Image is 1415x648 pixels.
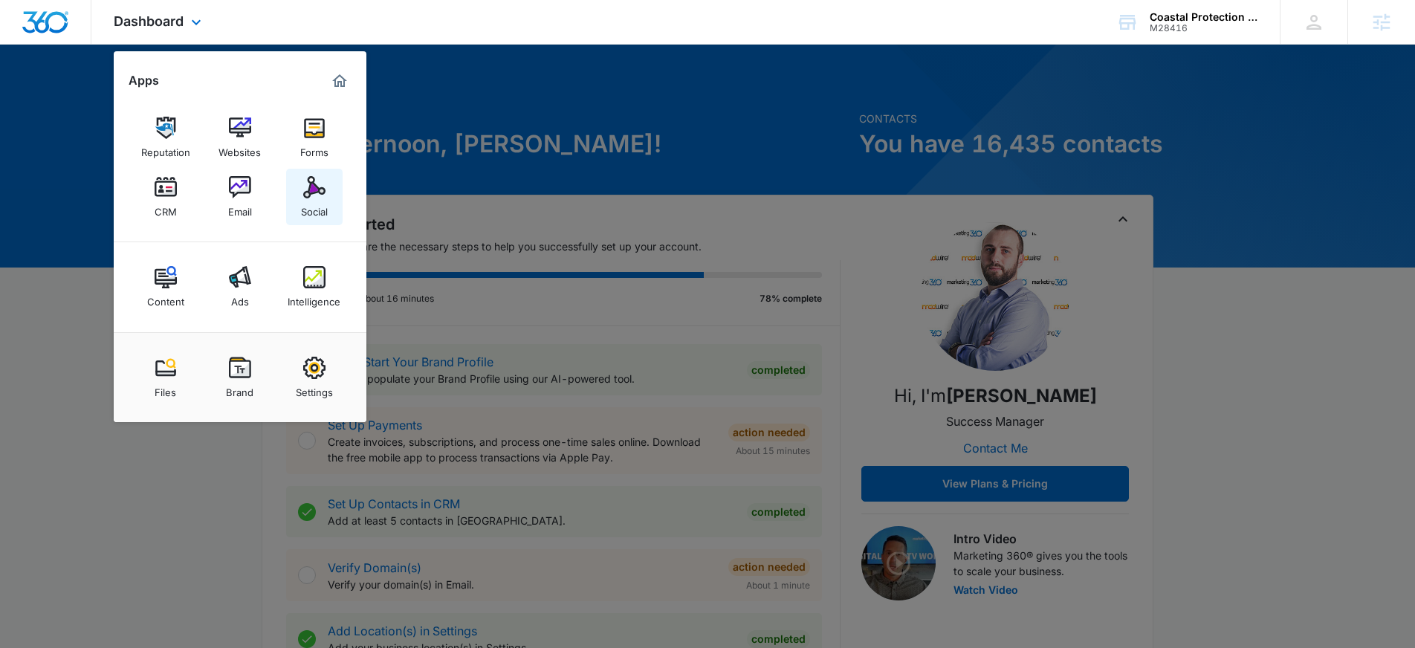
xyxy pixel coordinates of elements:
[137,259,194,315] a: Content
[296,379,333,398] div: Settings
[300,139,328,158] div: Forms
[228,198,252,218] div: Email
[231,288,249,308] div: Ads
[129,74,159,88] h2: Apps
[286,259,343,315] a: Intelligence
[147,288,184,308] div: Content
[301,198,328,218] div: Social
[1150,23,1258,33] div: account id
[114,13,184,29] span: Dashboard
[218,139,261,158] div: Websites
[212,259,268,315] a: Ads
[141,139,190,158] div: Reputation
[137,169,194,225] a: CRM
[288,288,340,308] div: Intelligence
[226,379,253,398] div: Brand
[328,69,352,93] a: Marketing 360® Dashboard
[286,109,343,166] a: Forms
[286,169,343,225] a: Social
[286,349,343,406] a: Settings
[155,379,176,398] div: Files
[137,349,194,406] a: Files
[137,109,194,166] a: Reputation
[155,198,177,218] div: CRM
[1150,11,1258,23] div: account name
[212,349,268,406] a: Brand
[212,169,268,225] a: Email
[212,109,268,166] a: Websites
